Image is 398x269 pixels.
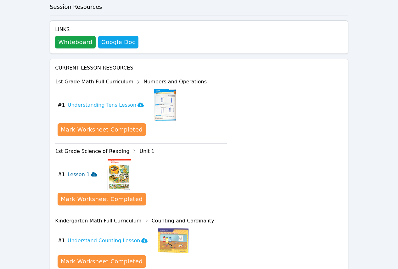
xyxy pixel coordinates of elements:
[50,3,348,11] h3: Session Resources
[68,101,144,109] h3: Understanding Tens Lesson
[154,89,176,121] img: Understanding Tens Lesson
[107,159,131,190] img: Lesson 1
[55,216,227,226] div: Kindergarten Math Full Curriculum Counting and Cardinality
[55,77,227,87] div: 1st Grade Math Full Curriculum Numbers and Operations
[55,26,138,33] h4: Links
[61,125,143,134] div: Mark Worksheet Completed
[61,195,143,204] div: Mark Worksheet Completed
[98,36,138,48] a: Google Doc
[55,36,96,48] button: Whiteboard
[55,64,343,72] h4: Current Lesson Resources
[58,255,146,268] button: Mark Worksheet Completed
[61,257,143,266] div: Mark Worksheet Completed
[58,101,65,109] span: # 1
[58,237,65,244] span: # 1
[68,237,148,244] h3: Understand Counting Lesson
[58,193,146,205] button: Mark Worksheet Completed
[55,146,227,156] div: 1st Grade Science of Reading Unit 1
[58,123,146,136] button: Mark Worksheet Completed
[58,89,149,121] button: #1Understanding Tens Lesson
[58,159,102,190] button: #1Lesson 1
[58,228,153,253] button: #1Understand Counting Lesson
[158,228,189,253] img: Understand Counting Lesson
[68,171,97,178] h3: Lesson 1
[58,171,65,178] span: # 1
